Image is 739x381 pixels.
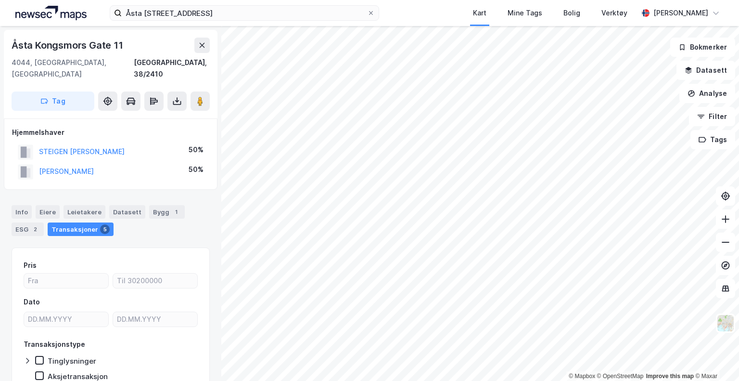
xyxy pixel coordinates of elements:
[48,372,108,381] div: Aksjetransaksjon
[15,6,87,20] img: logo.a4113a55bc3d86da70a041830d287a7e.svg
[679,84,735,103] button: Analyse
[12,127,209,138] div: Hjemmelshaver
[569,373,595,380] a: Mapbox
[24,339,85,350] div: Transaksjonstype
[189,144,204,156] div: 50%
[24,274,108,288] input: Fra
[670,38,735,57] button: Bokmerker
[122,6,367,20] input: Søk på adresse, matrikkel, gårdeiere, leietakere eller personer
[48,223,114,236] div: Transaksjoner
[12,38,125,53] div: Åsta Kongsmors Gate 11
[597,373,644,380] a: OpenStreetMap
[64,205,105,219] div: Leietakere
[601,7,627,19] div: Verktøy
[24,312,108,327] input: DD.MM.YYYY
[12,205,32,219] div: Info
[12,57,134,80] div: 4044, [GEOGRAPHIC_DATA], [GEOGRAPHIC_DATA]
[113,274,197,288] input: Til 30200000
[149,205,185,219] div: Bygg
[100,224,110,234] div: 5
[24,260,37,271] div: Pris
[691,335,739,381] div: Kontrollprogram for chat
[12,223,44,236] div: ESG
[646,373,694,380] a: Improve this map
[653,7,708,19] div: [PERSON_NAME]
[689,107,735,126] button: Filter
[171,207,181,217] div: 1
[109,205,145,219] div: Datasett
[134,57,210,80] div: [GEOGRAPHIC_DATA], 38/2410
[691,335,739,381] iframe: Chat Widget
[676,61,735,80] button: Datasett
[473,7,486,19] div: Kart
[690,130,735,149] button: Tags
[716,314,735,332] img: Z
[508,7,542,19] div: Mine Tags
[24,296,40,308] div: Dato
[12,92,94,111] button: Tag
[48,356,96,366] div: Tinglysninger
[113,312,197,327] input: DD.MM.YYYY
[30,224,40,234] div: 2
[36,205,60,219] div: Eiere
[563,7,580,19] div: Bolig
[189,164,204,175] div: 50%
